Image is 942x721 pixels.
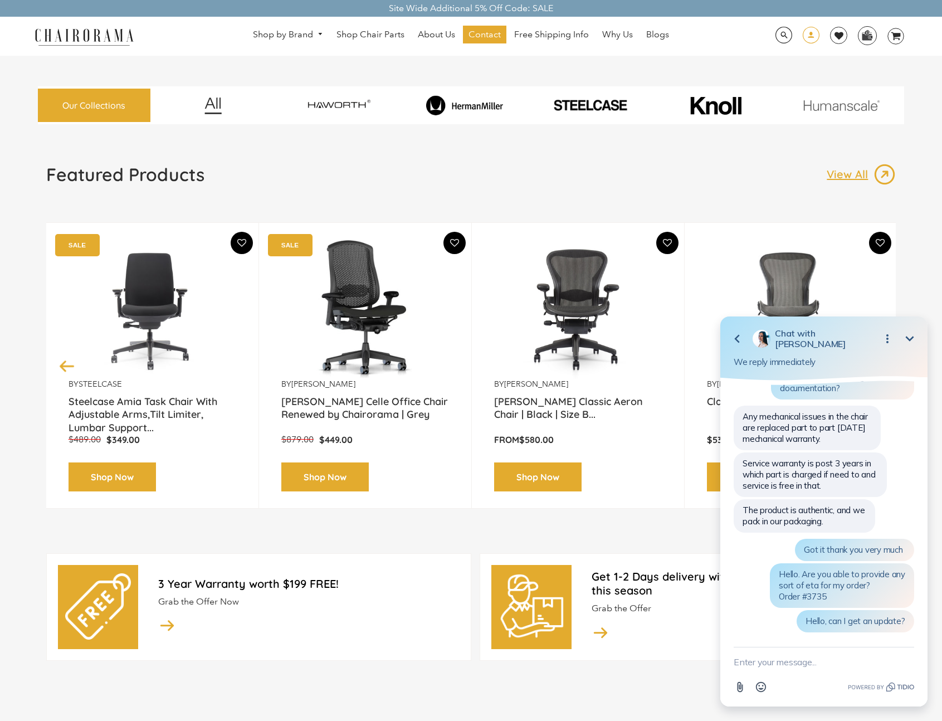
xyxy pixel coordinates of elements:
button: Add To Wishlist [443,232,466,254]
a: Free Shipping Info [509,26,594,43]
iframe: Tidio Chat [706,305,942,721]
a: Steelcase [79,379,122,389]
img: Amia Chair by chairorama.com [69,240,236,379]
a: Why Us [597,26,638,43]
a: Contact [463,26,506,43]
a: Herman Miller Celle Office Chair Renewed by Chairorama | Grey - chairorama Herman Miller Celle Of... [281,240,449,379]
img: image_10_1.png [665,95,766,116]
img: WhatsApp_Image_2024-07-12_at_16.23.01.webp [858,27,876,43]
a: [PERSON_NAME] [504,379,568,389]
a: Shop Now [69,462,156,492]
a: [PERSON_NAME] Celle Office Chair Renewed by Chairorama | Grey [281,395,449,423]
text: SALE [281,241,299,249]
span: $489.00 [69,434,101,445]
button: Add To Wishlist [656,232,679,254]
p: by [69,379,236,389]
p: by [281,379,449,389]
span: Why Us [602,29,633,41]
a: Shop by Brand [247,26,329,43]
button: Add To Wishlist [869,232,891,254]
img: PHOTO-2024-07-09-00-53-10-removebg-preview.png [530,98,651,112]
a: Blogs [641,26,675,43]
img: Herman Miller Classic Aeron Chair | Black | Size B (Renewed) - chairorama [494,240,662,379]
h1: Featured Products [46,163,204,186]
span: $580.00 [519,434,554,445]
p: View All [827,167,873,182]
h2: 3 Year Warranty worth $199 FREE! [158,577,460,591]
img: chairorama [28,27,140,46]
p: From [494,434,662,446]
a: View All [827,163,896,186]
span: Contact [468,29,501,41]
a: Steelcase Amia Task Chair With Adjustable Arms,Tilt Limiter, Lumbar Support... [69,395,236,423]
a: Featured Products [46,163,204,194]
span: $879.00 [281,434,314,445]
img: image_7_14f0750b-d084-457f-979a-a1ab9f6582c4.png [278,92,399,119]
img: image_14.png [158,616,176,634]
img: image_8_173eb7e0-7579-41b4-bc8e-4ba0b8ba93e8.png [404,95,525,115]
span: About Us [418,29,455,41]
img: image_11.png [781,100,902,111]
a: Shop Now [281,462,369,492]
span: $449.00 [319,434,353,445]
nav: DesktopNavigation [187,26,735,46]
img: Herman Miller Celle Office Chair Renewed by Chairorama | Grey - chairorama [281,240,449,379]
button: Previous [57,356,77,376]
img: image_14.png [592,623,609,641]
span: $349.00 [106,434,140,445]
a: Shop Now [494,462,582,492]
p: by [494,379,662,389]
a: Shop Chair Parts [331,26,410,43]
a: [PERSON_NAME] Classic Aeron Chair | Black | Size B... [494,395,662,423]
a: [PERSON_NAME] [291,379,355,389]
button: Add To Wishlist [231,232,253,254]
p: Grab the Offer [592,603,893,615]
a: Amia Chair by chairorama.com Renewed Amia Chair chairorama.com [69,240,236,379]
span: Free Shipping Info [514,29,589,41]
text: SALE [69,241,86,249]
a: Our Collections [38,89,150,123]
span: Shop Chair Parts [336,29,404,41]
img: delivery-man.png [499,573,565,640]
h2: Get 1-2 Days delivery with VIP+ at no additional cost this season [592,569,893,597]
img: image_12.png [182,97,244,114]
a: About Us [412,26,461,43]
a: Classic Aeron Chair (Renewed) - chairorama Classic Aeron Chair (Renewed) - chairorama [707,240,875,379]
img: Classic Aeron Chair (Renewed) - chairorama [707,240,875,379]
span: Blogs [646,29,669,41]
img: free.png [65,573,131,640]
p: Grab the Offer Now [158,596,460,608]
img: image_13.png [873,163,896,186]
a: Herman Miller Classic Aeron Chair | Black | Size B (Renewed) - chairorama Herman Miller Classic A... [494,240,662,379]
